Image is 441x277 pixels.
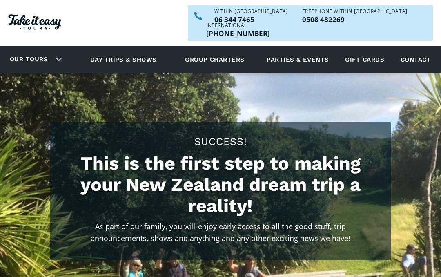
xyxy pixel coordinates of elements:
div: International [206,23,270,28]
a: Gift cards [341,48,388,71]
h2: This is the first step to making your New Zealand dream trip a reality! [58,153,383,217]
a: Call us within NZ on 063447465 [214,16,288,23]
a: Our tours [4,50,54,69]
img: Take it easy Tours logo [8,14,61,30]
p: 0508 482269 [302,16,407,23]
a: Homepage [8,10,61,36]
a: Parties & events [263,48,333,71]
a: Contact [396,48,435,71]
a: Group charters [175,48,254,71]
p: As part of our family, you will enjoy early access to all the good stuff, trip announcements, sho... [88,221,353,244]
div: Freephone WITHIN [GEOGRAPHIC_DATA] [302,9,407,14]
a: Day trips & shows [80,48,167,71]
div: WITHIN [GEOGRAPHIC_DATA] [214,9,288,14]
p: 06 344 7465 [214,16,288,23]
a: Call us outside of NZ on +6463447465 [206,30,270,37]
a: Call us freephone within NZ on 0508482269 [302,16,407,23]
h1: Success! [58,134,383,149]
p: [PHONE_NUMBER] [206,30,270,37]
